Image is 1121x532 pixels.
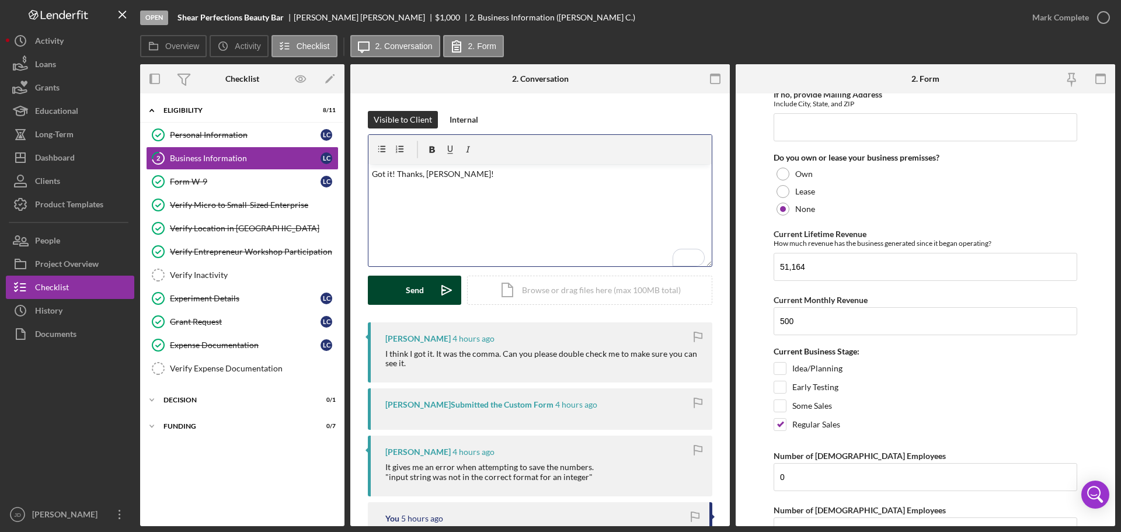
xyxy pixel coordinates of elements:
div: Dashboard [35,146,75,172]
a: People [6,229,134,252]
div: Current Business Stage: [774,347,1077,356]
div: Documents [35,322,76,349]
div: L C [321,316,332,328]
a: Expense DocumentationLC [146,333,339,357]
div: Activity [35,29,64,55]
time: 2025-09-23 13:25 [401,514,443,523]
a: Grant RequestLC [146,310,339,333]
label: Some Sales [792,400,832,412]
label: Number of [DEMOGRAPHIC_DATA] Employees [774,505,946,515]
div: Internal [450,111,478,128]
a: Verify Expense Documentation [146,357,339,380]
div: It gives me an error when attempting to save the numbers. "input string was not in the correct fo... [385,463,596,481]
div: Form W-9 [170,177,321,186]
div: Checklist [35,276,69,302]
div: Do you own or lease your business premisses? [774,153,1077,162]
label: Early Testing [792,381,838,393]
div: Verify Inactivity [170,270,338,280]
button: Activity [6,29,134,53]
div: L C [321,152,332,164]
div: FUNDING [163,423,307,430]
button: Dashboard [6,146,134,169]
time: 2025-09-23 13:35 [452,447,495,457]
button: Loans [6,53,134,76]
div: ELIGIBILITY [163,107,307,114]
label: Activity [235,41,260,51]
b: Shear Perfections Beauty Bar [177,13,284,22]
a: Personal InformationLC [146,123,339,147]
label: If no, provide Mailing Address [774,89,882,99]
div: Clients [35,169,60,196]
div: Educational [35,99,78,126]
button: History [6,299,134,322]
div: Experiment Details [170,294,321,303]
a: Checklist [6,276,134,299]
div: L C [321,129,332,141]
button: Mark Complete [1021,6,1115,29]
label: None [795,204,815,214]
label: 2. Conversation [375,41,433,51]
div: 2. Form [911,74,939,84]
button: 2. Form [443,35,504,57]
div: 0 / 1 [315,397,336,404]
button: Clients [6,169,134,193]
div: Verify Location in [GEOGRAPHIC_DATA] [170,224,338,233]
p: Got it! Thanks, [PERSON_NAME]! [372,168,709,180]
div: Loans [35,53,56,79]
a: Verify Location in [GEOGRAPHIC_DATA] [146,217,339,240]
div: 0 / 7 [315,423,336,430]
a: Form W-9LC [146,170,339,193]
div: Decision [163,397,307,404]
button: Internal [444,111,484,128]
div: Include City, State, and ZIP [774,99,1077,108]
time: 2025-09-23 13:37 [452,334,495,343]
label: Lease [795,187,815,196]
label: Current Lifetime Revenue [774,229,866,239]
label: Current Monthly Revenue [774,295,868,305]
button: Checklist [271,35,337,57]
a: Grants [6,76,134,99]
label: Number of [DEMOGRAPHIC_DATA] Employees [774,451,946,461]
a: Product Templates [6,193,134,216]
button: 2. Conversation [350,35,440,57]
div: How much revenue has the business generated since it began operating? [774,239,1077,248]
div: Visible to Client [374,111,432,128]
a: Experiment DetailsLC [146,287,339,310]
button: Educational [6,99,134,123]
div: [PERSON_NAME] [29,503,105,529]
label: Regular Sales [792,419,840,430]
div: You [385,514,399,523]
button: Visible to Client [368,111,438,128]
div: 8 / 11 [315,107,336,114]
div: Expense Documentation [170,340,321,350]
div: L C [321,339,332,351]
time: 2025-09-23 13:37 [555,400,597,409]
a: 2Business InformationLC [146,147,339,170]
div: Send [406,276,424,305]
div: L C [321,293,332,304]
div: 2. Conversation [512,74,569,84]
div: Open Intercom Messenger [1081,481,1109,509]
label: 2. Form [468,41,496,51]
div: [PERSON_NAME] [385,334,451,343]
label: Checklist [297,41,330,51]
button: Project Overview [6,252,134,276]
div: Business Information [170,154,321,163]
div: 2. Business Information ([PERSON_NAME] C.) [469,13,635,22]
div: Grants [35,76,60,102]
label: Idea/Planning [792,363,843,374]
button: Send [368,276,461,305]
div: Mark Complete [1032,6,1089,29]
label: Own [795,169,813,179]
button: Activity [210,35,268,57]
button: Documents [6,322,134,346]
div: History [35,299,62,325]
div: People [35,229,60,255]
div: I think I got it. It was the comma. Can you please double check me to make sure you can see it. [385,349,701,368]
